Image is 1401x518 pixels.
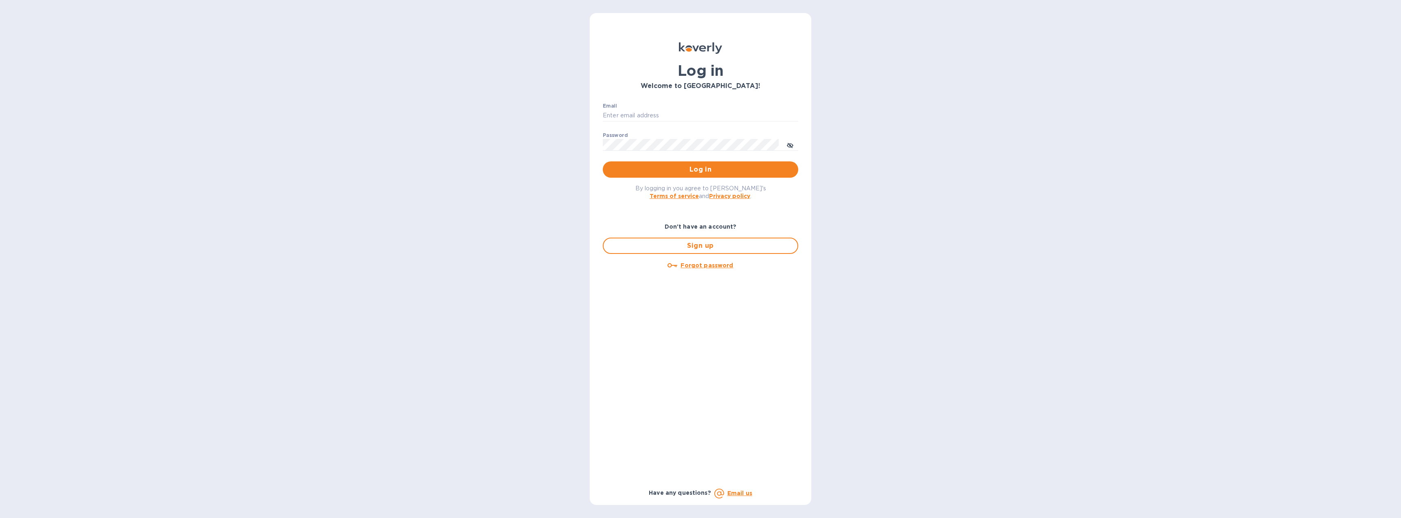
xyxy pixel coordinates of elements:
img: Koverly [679,42,722,54]
a: Terms of service [650,193,699,199]
label: Password [603,133,628,138]
a: Privacy policy [709,193,750,199]
button: toggle password visibility [782,137,798,153]
u: Forgot password [681,262,733,269]
h3: Welcome to [GEOGRAPHIC_DATA]! [603,82,798,90]
b: Have any questions? [649,489,711,496]
span: Log in [609,165,792,174]
button: Log in [603,161,798,178]
span: By logging in you agree to [PERSON_NAME]'s and . [635,185,766,199]
input: Enter email address [603,110,798,122]
a: Email us [727,490,752,496]
button: Sign up [603,238,798,254]
label: Email [603,104,617,108]
b: Don't have an account? [665,223,737,230]
h1: Log in [603,62,798,79]
span: Sign up [610,241,791,251]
